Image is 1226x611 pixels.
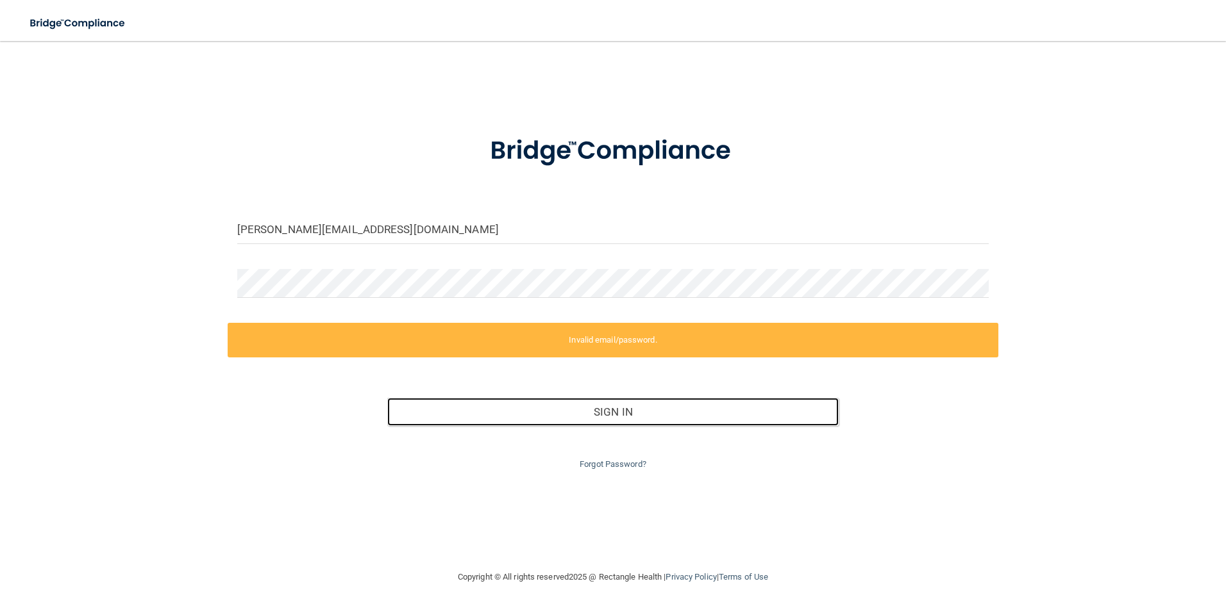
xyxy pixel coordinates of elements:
a: Terms of Use [719,572,768,582]
input: Email [237,215,989,244]
a: Privacy Policy [666,572,716,582]
iframe: Drift Widget Chat Controller [1004,520,1211,571]
div: Copyright © All rights reserved 2025 @ Rectangle Health | | [379,557,847,598]
img: bridge_compliance_login_screen.278c3ca4.svg [19,10,137,37]
img: bridge_compliance_login_screen.278c3ca4.svg [464,118,762,184]
button: Sign In [387,398,839,426]
label: Invalid email/password. [228,323,999,357]
a: Forgot Password? [580,459,646,469]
